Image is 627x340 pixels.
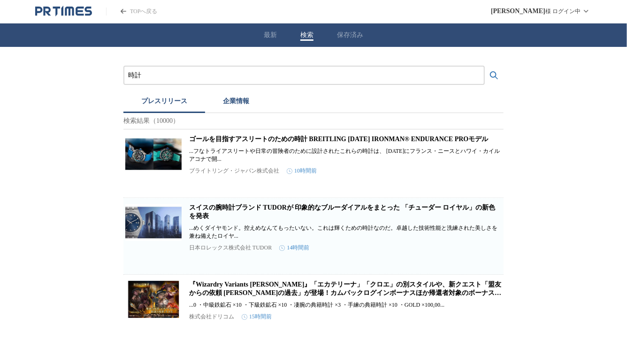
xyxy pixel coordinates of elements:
[337,31,363,39] button: 保存済み
[106,8,157,15] a: PR TIMESのトップページはこちら
[189,224,502,240] p: ...めくダイヤモンド。控えめなんてもったいない。これは輝くための時計なのだ。卓越した技術性能と洗練された美しさを兼ね備えたロイヤ...
[189,281,502,305] a: 『Wizardry Variants [PERSON_NAME]』「エカテリーナ」「クロエ」の別スタイルや、新クエスト「盟友からの依頼 [PERSON_NAME]の過去」が登場！カムバックログイ...
[123,113,504,129] p: 検索結果（10000）
[123,92,205,113] button: プレスリリース
[189,136,489,143] a: ゴールを目指すアスリートのための時計 BREITLING [DATE] IRONMAN® ENDURANCE PROモデル
[189,204,496,219] a: スイスの腕時計ブランド TUDORが 印象的なブルーダイアルをまとった 「チューダー ロイヤル」の新色を発表
[264,31,277,39] button: 最新
[189,167,279,175] p: ブライトリング・ジャパン株式会社
[35,6,92,17] a: PR TIMESのトップページはこちら
[491,8,545,15] span: [PERSON_NAME]
[189,147,502,163] p: ...フなトライアスリートや日常の冒険者のために設計されたこれらの時計は、 [DATE]にフランス・ニースとハワイ・カイルアコナで開...
[125,135,182,173] img: ゴールを目指すアスリートのための時計 BREITLING 2025 IRONMAN® ENDURANCE PROモデル
[242,313,272,321] time: 15時間前
[279,244,309,252] time: 14時間前
[485,66,504,85] button: 検索する
[189,244,272,252] p: 日本ロレックス株式会社 TUDOR
[189,313,234,321] p: 株式会社ドリコム
[287,167,317,175] time: 10時間前
[128,70,480,81] input: プレスリリースおよび企業を検索する
[300,31,313,39] button: 検索
[205,92,267,113] button: 企業情報
[125,204,182,241] img: スイスの腕時計ブランド TUDORが 印象的なブルーダイアルをまとった 「チューダー ロイヤル」の新色を発表
[189,301,502,309] p: ...0 ・中級鉄鉱石 ×10 ・下級鉄鉱石 ×10 ・凄腕の典籍時計 ×3 ・手練の典籍時計 ×10 ・GOLD ×100,00...
[125,280,182,318] img: 『Wizardry Variants Daphne』「エカテリーナ」「クロエ」の別スタイルや、新クエスト「盟友からの依頼 アルナの過去」が登場！カムバックログインボーナスほか帰還者対象のボーナスも追加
